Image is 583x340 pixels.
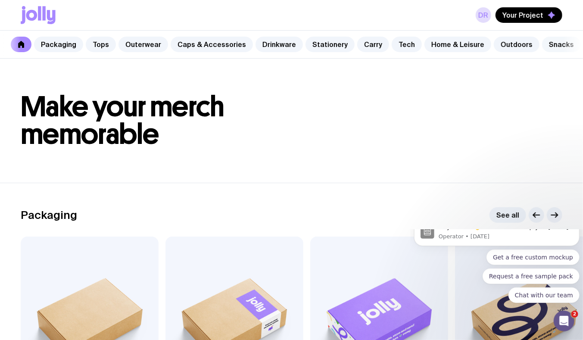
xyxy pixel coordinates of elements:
[489,207,526,223] a: See all
[476,7,491,23] a: DR
[76,20,169,35] button: Quick reply: Get a free custom mockup
[98,58,169,73] button: Quick reply: Chat with our team
[171,37,253,52] a: Caps & Accessories
[34,37,83,52] a: Packaging
[411,230,583,308] iframe: Intercom notifications message
[357,37,389,52] a: Carry
[72,39,169,54] button: Quick reply: Request a free sample pack
[554,311,574,331] iframe: Intercom live chat
[502,11,543,19] span: Your Project
[424,37,491,52] a: Home & Leisure
[256,37,303,52] a: Drinkware
[86,37,116,52] a: Tops
[392,37,422,52] a: Tech
[571,311,578,318] span: 2
[21,209,77,221] h2: Packaging
[306,37,355,52] a: Stationery
[494,37,539,52] a: Outdoors
[118,37,168,52] a: Outerwear
[3,20,169,73] div: Quick reply options
[21,90,224,151] span: Make your merch memorable
[542,37,581,52] a: Snacks
[28,3,162,11] p: Message from Operator, sent 1w ago
[496,7,562,23] button: Your Project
